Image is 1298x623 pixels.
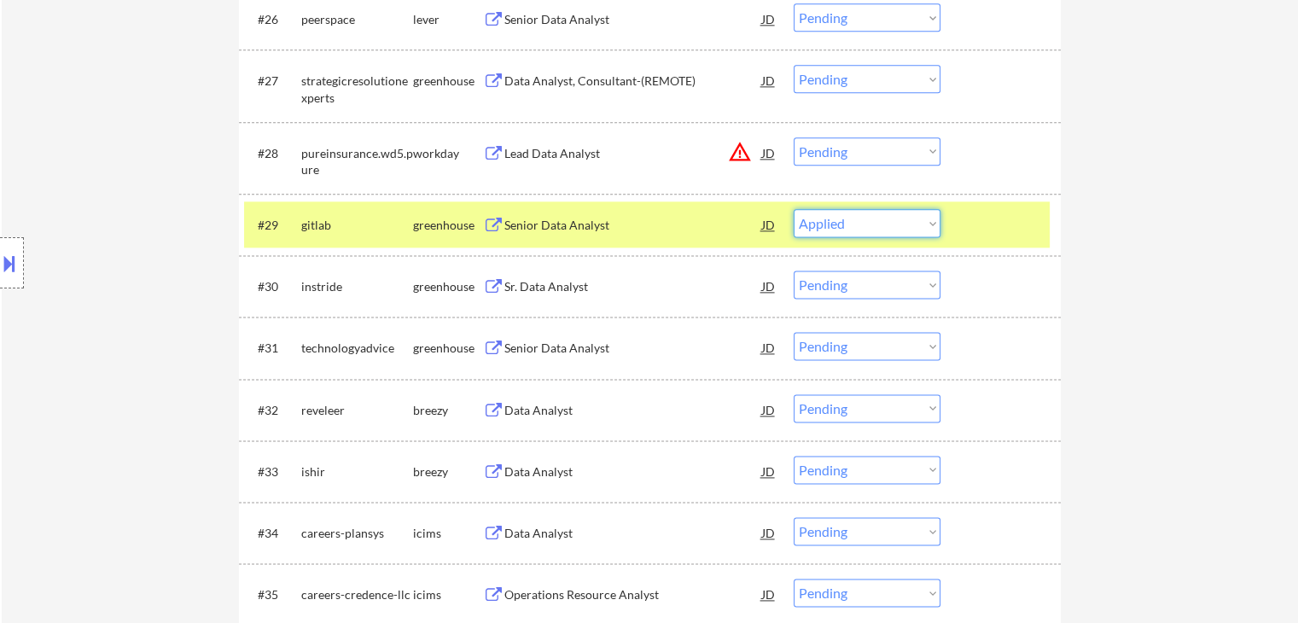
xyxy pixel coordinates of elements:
[760,517,777,548] div: JD
[301,278,413,295] div: instride
[504,217,762,234] div: Senior Data Analyst
[760,209,777,240] div: JD
[728,140,752,164] button: warning_amber
[258,463,288,480] div: #33
[258,11,288,28] div: #26
[504,402,762,419] div: Data Analyst
[301,586,413,603] div: careers-credence-llc
[413,402,483,419] div: breezy
[504,278,762,295] div: Sr. Data Analyst
[504,525,762,542] div: Data Analyst
[301,402,413,419] div: reveleer
[413,463,483,480] div: breezy
[413,73,483,90] div: greenhouse
[760,579,777,609] div: JD
[504,340,762,357] div: Senior Data Analyst
[504,145,762,162] div: Lead Data Analyst
[258,525,288,542] div: #34
[301,340,413,357] div: technologyadvice
[301,525,413,542] div: careers-plansys
[760,394,777,425] div: JD
[301,73,413,106] div: strategicresolutionexperts
[413,11,483,28] div: lever
[504,11,762,28] div: Senior Data Analyst
[413,525,483,542] div: icims
[504,463,762,480] div: Data Analyst
[413,217,483,234] div: greenhouse
[760,271,777,301] div: JD
[413,145,483,162] div: workday
[258,586,288,603] div: #35
[301,11,413,28] div: peerspace
[504,73,762,90] div: Data Analyst, Consultant-(REMOTE)
[760,137,777,168] div: JD
[413,278,483,295] div: greenhouse
[301,463,413,480] div: ishir
[301,217,413,234] div: gitlab
[258,73,288,90] div: #27
[504,586,762,603] div: Operations Resource Analyst
[760,332,777,363] div: JD
[301,145,413,178] div: pureinsurance.wd5.pure
[760,3,777,34] div: JD
[760,65,777,96] div: JD
[413,340,483,357] div: greenhouse
[760,456,777,486] div: JD
[413,586,483,603] div: icims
